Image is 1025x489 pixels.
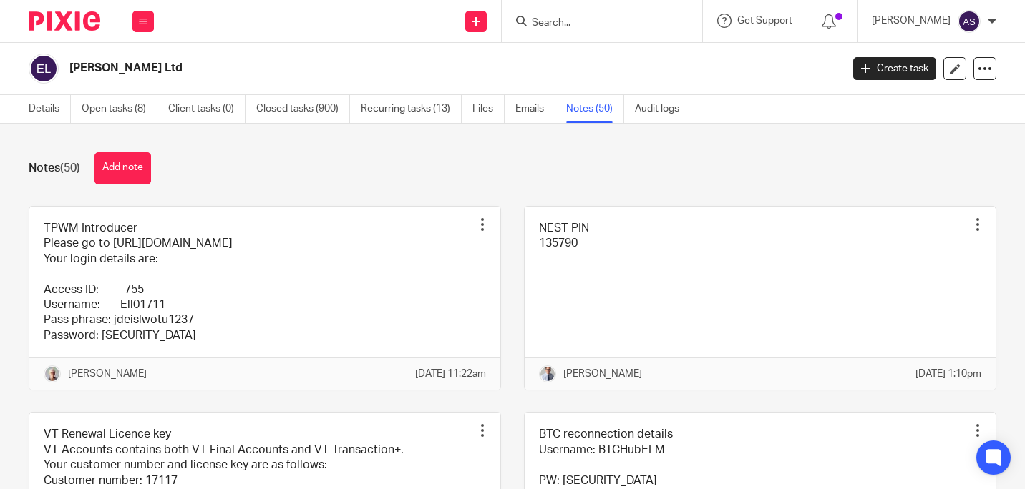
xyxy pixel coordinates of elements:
[539,365,556,382] img: IMG_9924.jpg
[29,54,59,84] img: svg%3E
[737,16,792,26] span: Get Support
[44,365,61,382] img: KR%20update.jpg
[872,14,951,28] p: [PERSON_NAME]
[635,95,690,123] a: Audit logs
[563,367,642,381] p: [PERSON_NAME]
[256,95,350,123] a: Closed tasks (900)
[853,57,936,80] a: Create task
[472,95,505,123] a: Files
[515,95,555,123] a: Emails
[361,95,462,123] a: Recurring tasks (13)
[60,162,80,174] span: (50)
[68,367,147,381] p: [PERSON_NAME]
[915,367,981,381] p: [DATE] 1:10pm
[29,11,100,31] img: Pixie
[29,95,71,123] a: Details
[415,367,486,381] p: [DATE] 11:22am
[566,95,624,123] a: Notes (50)
[530,17,659,30] input: Search
[168,95,246,123] a: Client tasks (0)
[94,152,151,184] button: Add note
[69,61,679,76] h2: [PERSON_NAME] Ltd
[958,10,981,33] img: svg%3E
[82,95,157,123] a: Open tasks (8)
[29,161,80,176] h1: Notes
